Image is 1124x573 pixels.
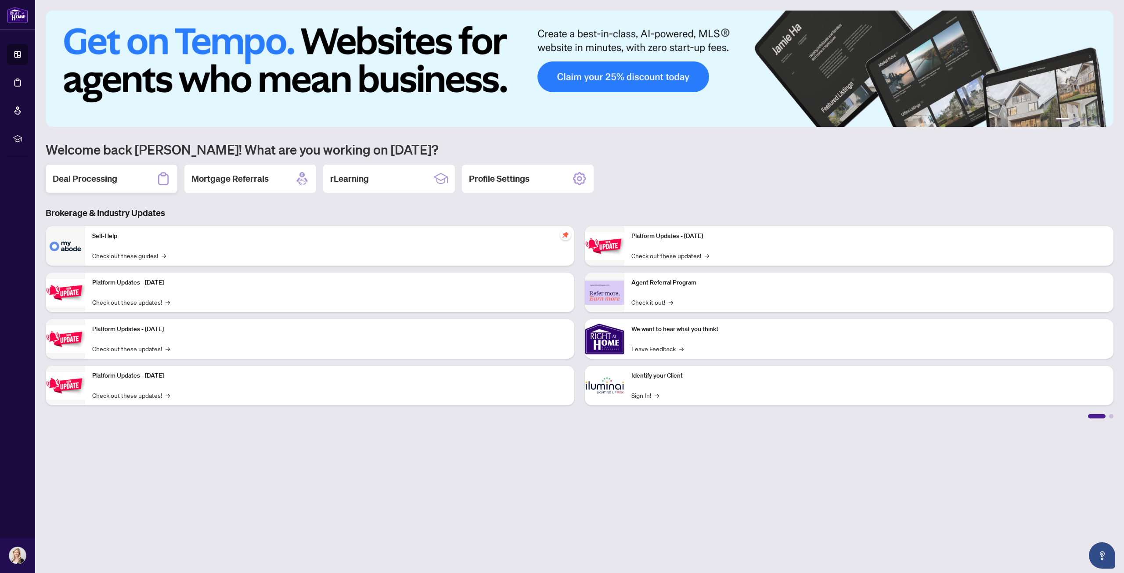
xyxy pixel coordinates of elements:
a: Check it out!→ [631,297,673,307]
a: Check out these updates!→ [92,297,170,307]
img: Platform Updates - July 8, 2025 [46,372,85,400]
span: → [166,344,170,353]
p: Self-Help [92,231,567,241]
p: Platform Updates - [DATE] [92,371,567,381]
img: We want to hear what you think! [585,319,624,359]
a: Leave Feedback→ [631,344,684,353]
img: Slide 0 [46,11,1113,127]
a: Check out these updates!→ [92,390,170,400]
img: Platform Updates - June 23, 2025 [585,232,624,260]
img: Agent Referral Program [585,281,624,305]
h2: Mortgage Referrals [191,173,269,185]
p: Platform Updates - [DATE] [631,231,1106,241]
a: Sign In!→ [631,390,659,400]
p: Platform Updates - [DATE] [92,324,567,334]
p: Agent Referral Program [631,278,1106,288]
h2: Deal Processing [53,173,117,185]
h2: rLearning [330,173,369,185]
span: → [166,390,170,400]
a: Check out these guides!→ [92,251,166,260]
h1: Welcome back [PERSON_NAME]! What are you working on [DATE]? [46,141,1113,158]
button: 3 [1080,118,1084,122]
img: Platform Updates - July 21, 2025 [46,325,85,353]
button: 6 [1101,118,1105,122]
img: logo [7,7,28,23]
button: 1 [1056,118,1070,122]
button: 4 [1087,118,1091,122]
p: We want to hear what you think! [631,324,1106,334]
button: 2 [1073,118,1077,122]
img: Profile Icon [9,547,26,564]
span: → [669,297,673,307]
a: Check out these updates!→ [92,344,170,353]
a: Check out these updates!→ [631,251,709,260]
p: Platform Updates - [DATE] [92,278,567,288]
button: Open asap [1089,542,1115,569]
span: → [655,390,659,400]
span: → [679,344,684,353]
span: → [166,297,170,307]
button: 5 [1094,118,1098,122]
p: Identify your Client [631,371,1106,381]
span: → [162,251,166,260]
h2: Profile Settings [469,173,530,185]
span: → [705,251,709,260]
h3: Brokerage & Industry Updates [46,207,1113,219]
img: Self-Help [46,226,85,266]
img: Identify your Client [585,366,624,405]
img: Platform Updates - September 16, 2025 [46,279,85,306]
span: pushpin [560,230,571,240]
